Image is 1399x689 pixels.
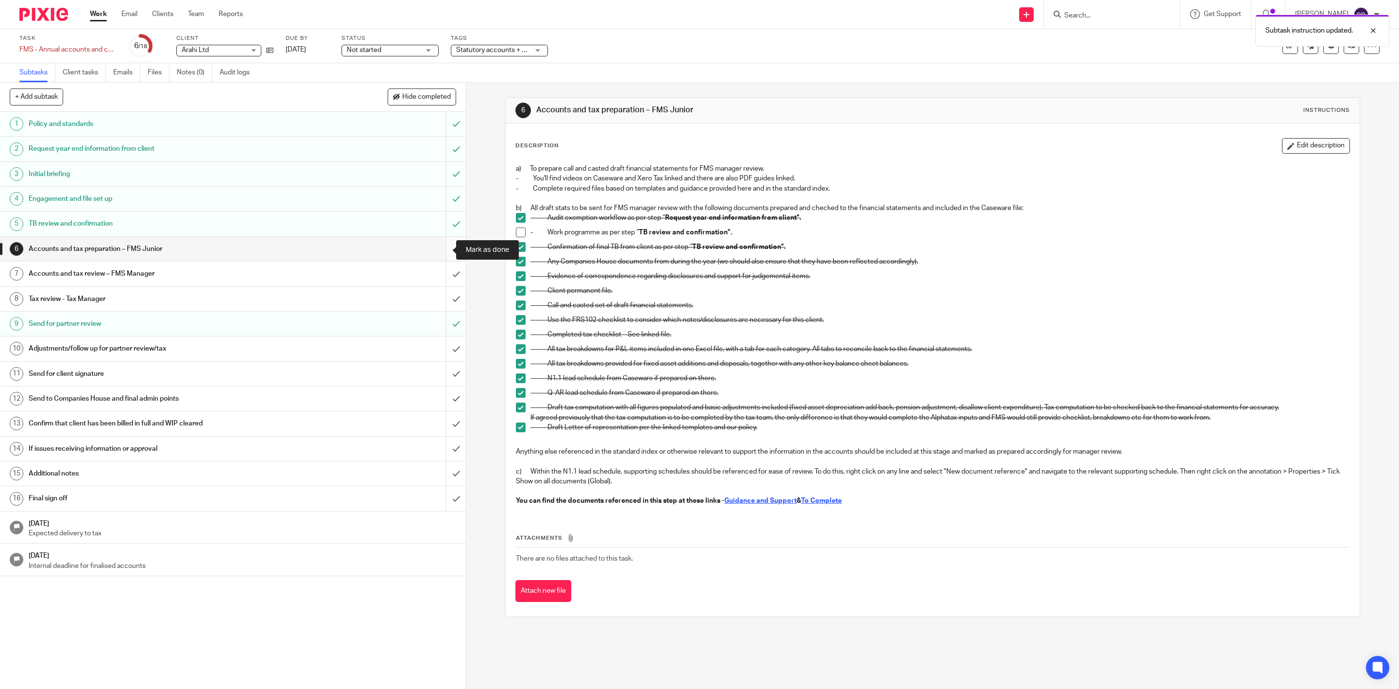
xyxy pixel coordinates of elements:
[530,286,1349,296] p: - Client permanent file.
[113,63,140,82] a: Emails
[10,342,23,355] div: 10
[530,403,1349,412] p: - Draft tax computation with all figures populated and basic adjustments included (fixed asset de...
[10,267,23,281] div: 7
[801,497,842,504] a: To Complete
[10,317,23,331] div: 9
[29,516,456,529] h1: [DATE]
[402,93,451,101] span: Hide completed
[388,88,456,105] button: Hide completed
[29,466,301,481] h1: Additional notes
[639,229,732,236] strong: TB review and confirmation”.
[516,184,1349,194] p: - Complete required files based on templates and guidance provided here and in the standard index.
[29,192,301,206] h1: Engagement and file set up
[530,423,1349,432] p: - Draft Letter of representation per the linked templates and our policy.
[177,63,212,82] a: Notes (0)
[29,341,301,356] h1: Adjustments/follow up for partner review/tax
[347,47,381,53] span: Not started
[29,266,301,281] h1: Accounts and tax review – FMS Manager
[341,35,439,42] label: Status
[530,257,1349,266] p: - Any Companies House documents from during the year (we should also ensure that they have been r...
[530,228,1349,237] p: - Work programme as per step “
[530,388,1349,398] p: - Q-AR lead schedule from Caseware if prepared on there.
[29,561,456,571] p: Internal deadline for finalised accounts
[530,213,1349,223] p: - Audit exemption workflow as per step “
[286,46,306,53] span: [DATE]
[515,580,571,602] button: Attach new file
[19,8,68,21] img: Pixie
[536,105,954,115] h1: Accounts and tax preparation – FMS Junior
[10,142,23,156] div: 2
[530,330,1349,339] p: - Completed tax checklist – See linked file.
[19,45,117,54] div: FMS - Annual accounts and corporation tax - March 2025
[10,417,23,430] div: 13
[516,555,633,562] span: There are no files attached to this task.
[530,373,1349,383] p: - N1.1 lead schedule from Caseware if prepared on there.
[692,244,785,250] strong: TB review and confirmation”.
[516,164,1349,174] p: a) To prepare call and casted draft financial statements for FMS manager review.
[219,9,243,19] a: Reports
[29,292,301,306] h1: Tax review - Tax Manager
[29,317,301,331] h1: Send for partner review
[152,9,173,19] a: Clients
[121,9,137,19] a: Email
[516,467,1349,487] p: c) Within the N1.1 lead schedule, supporting schedules should be referenced for ease of review. T...
[29,141,301,156] h1: Request year end information from client
[10,217,23,231] div: 5
[530,344,1349,354] p: - All tax breakdowns for P&L items included in one Excel file, with a tab for each category. All ...
[148,63,170,82] a: Files
[10,242,23,256] div: 6
[29,242,301,256] h1: Accounts and tax preparation – FMS Junior
[530,359,1349,369] p: - All tax breakdowns provided for fixed asset additions and disposals, together with any other ke...
[10,392,23,406] div: 12
[1265,26,1353,35] p: Subtask instruction updated.
[516,203,1349,213] p: b) All draft stats to be sent for FMS manager review with the following documents prepared and ch...
[10,467,23,480] div: 15
[29,117,301,131] h1: Policy and standards
[451,35,548,42] label: Tags
[10,117,23,131] div: 1
[515,103,531,118] div: 6
[530,413,1349,423] p: If agreed previously that the tax computation is to be completed by the tax team, the only differ...
[530,271,1349,281] p: - Evidence of correspondence regarding disclosures and support for judgemental items.
[530,242,1349,252] p: - Confirmation of final TB from client as per step “
[1282,138,1350,154] button: Edit description
[29,442,301,456] h1: If issues receiving information or approval
[10,367,23,381] div: 11
[530,315,1349,325] p: - Use the FRS102 checklist to consider which notes/disclosures are necessary for this client.
[516,447,1349,457] p: Anything else referenced in the standard index or otherwise relevant to support the information i...
[10,442,23,456] div: 14
[220,63,257,82] a: Audit logs
[29,167,301,181] h1: Initial briefing
[10,192,23,206] div: 4
[665,214,801,221] strong: Request year end information from client”.
[19,63,55,82] a: Subtasks
[515,142,559,150] p: Description
[19,35,117,42] label: Task
[138,44,147,49] small: /18
[188,9,204,19] a: Team
[29,548,456,561] h1: [DATE]
[63,63,106,82] a: Client tasks
[530,300,1349,310] p: - Call and casted set of draft financial statements.
[10,292,23,306] div: 8
[1353,7,1369,22] img: svg%3E
[10,167,23,181] div: 3
[29,367,301,381] h1: Send for client signature
[29,491,301,506] h1: Final sign off
[724,497,797,504] a: Guidance and Support
[516,174,1349,183] p: - You'll find videos on Caseware and Xero Tax linked and there are also PDF guides linked.
[1303,106,1350,114] div: Instructions
[29,416,301,431] h1: Confirm that client has been billed in full and WIP cleared
[286,35,329,42] label: Due by
[90,9,107,19] a: Work
[10,88,63,105] button: + Add subtask
[19,45,117,54] div: FMS - Annual accounts and corporation tax - [DATE]
[797,497,801,504] strong: &
[516,535,563,541] span: Attachments
[182,47,209,53] span: Arahi Ltd
[456,47,529,53] span: Statutory accounts + 10
[29,391,301,406] h1: Send to Companies House and final admin points
[176,35,273,42] label: Client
